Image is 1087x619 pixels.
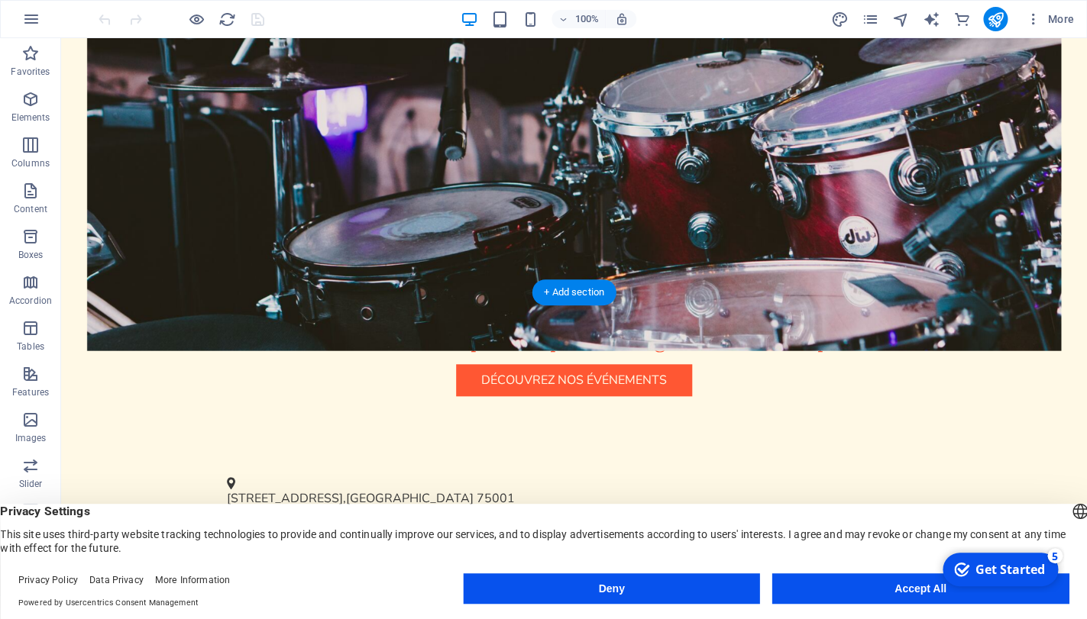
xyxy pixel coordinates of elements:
p: Elements [11,111,50,124]
div: + Add section [532,279,616,305]
button: design [830,10,849,28]
i: Commerce [953,11,970,28]
span: [GEOGRAPHIC_DATA] [285,452,412,469]
span: More [1026,11,1074,27]
div: 5 [113,2,128,17]
h6: 100% [574,10,599,28]
button: More [1020,7,1080,31]
button: Click here to leave preview mode and continue editing [187,10,205,28]
span: [PHONE_NUMBER] [166,482,274,499]
button: commerce [953,10,971,28]
span: [STREET_ADDRESS] [166,452,282,469]
i: On resize automatically adjust zoom level to fit chosen device. [614,12,628,26]
i: Design (Ctrl+Alt+Y) [830,11,848,28]
i: Pages (Ctrl+Alt+S) [861,11,878,28]
i: Publish [986,11,1004,28]
i: Navigator [891,11,909,28]
p: Accordion [9,295,52,307]
p: Favorites [11,66,50,78]
button: reload [218,10,236,28]
button: publish [983,7,1008,31]
p: Features [12,386,49,398]
a: [EMAIL_ADDRESS][DOMAIN_NAME] [170,508,379,525]
i: Reload page [218,11,236,28]
p: Columns [11,157,50,169]
p: , [166,451,848,469]
p: Images [15,432,47,444]
p: Tables [17,340,44,353]
p: Slider [19,478,43,490]
button: text_generator [922,10,940,28]
p: Boxes [18,249,44,261]
div: Get Started [41,15,111,31]
div: Get Started 5 items remaining, 0% complete [8,6,124,40]
p: Content [14,203,47,215]
button: pages [861,10,879,28]
button: 100% [552,10,606,28]
i: AI Writer [922,11,940,28]
button: navigator [891,10,910,28]
span: 75001 [416,452,454,469]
